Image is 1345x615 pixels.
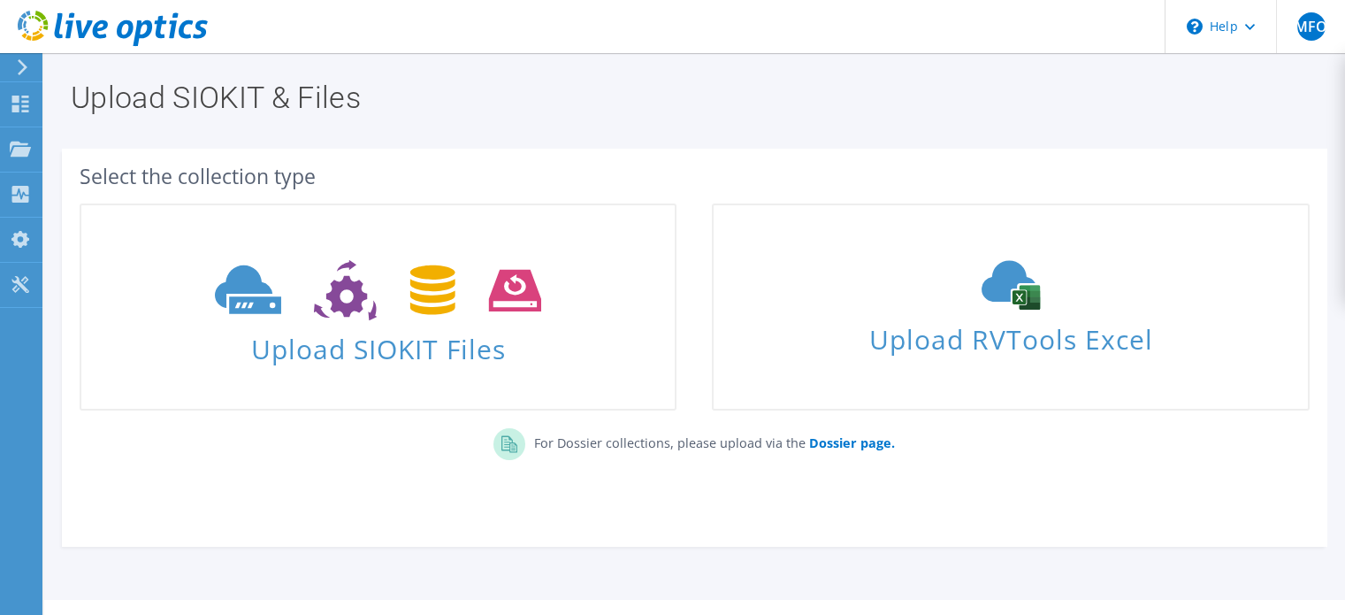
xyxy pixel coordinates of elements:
a: Dossier page. [806,434,895,451]
span: Upload SIOKIT Files [81,325,675,363]
span: Upload RVTools Excel [714,316,1307,354]
b: Dossier page. [809,434,895,451]
span: MFO [1297,12,1326,41]
p: For Dossier collections, please upload via the [525,428,895,453]
svg: \n [1187,19,1203,35]
h1: Upload SIOKIT & Files [71,82,1310,112]
div: Select the collection type [80,166,1310,186]
a: Upload RVTools Excel [712,204,1309,411]
a: Upload SIOKIT Files [80,204,676,411]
